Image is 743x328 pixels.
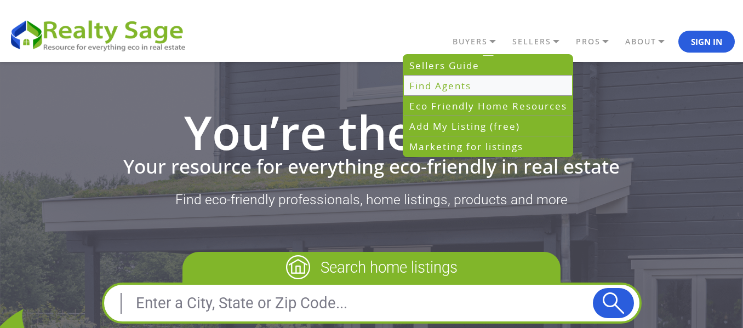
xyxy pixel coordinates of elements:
a: Eco Friendly Home Resources [404,96,572,116]
img: REALTY SAGE [8,16,195,53]
h1: You’re the [8,109,735,156]
p: Search home listings [182,252,561,283]
a: Sellers Guide [404,55,572,76]
a: Marketing for listings [404,136,572,156]
button: Sign In [678,31,735,53]
a: ABOUT [622,32,678,51]
div: BUYERS [403,54,573,157]
a: SELLERS [510,32,573,51]
div: Your resource for everything eco-friendly in real estate [8,157,735,176]
a: BUYERS [450,32,510,51]
p: Find eco-friendly professionals, home listings, products and more [8,192,735,208]
a: Find Agents [404,76,572,96]
a: Add My Listing (free) [404,116,572,136]
a: PROS [573,32,622,51]
input: Enter a City, State or Zip Code... [110,290,593,317]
